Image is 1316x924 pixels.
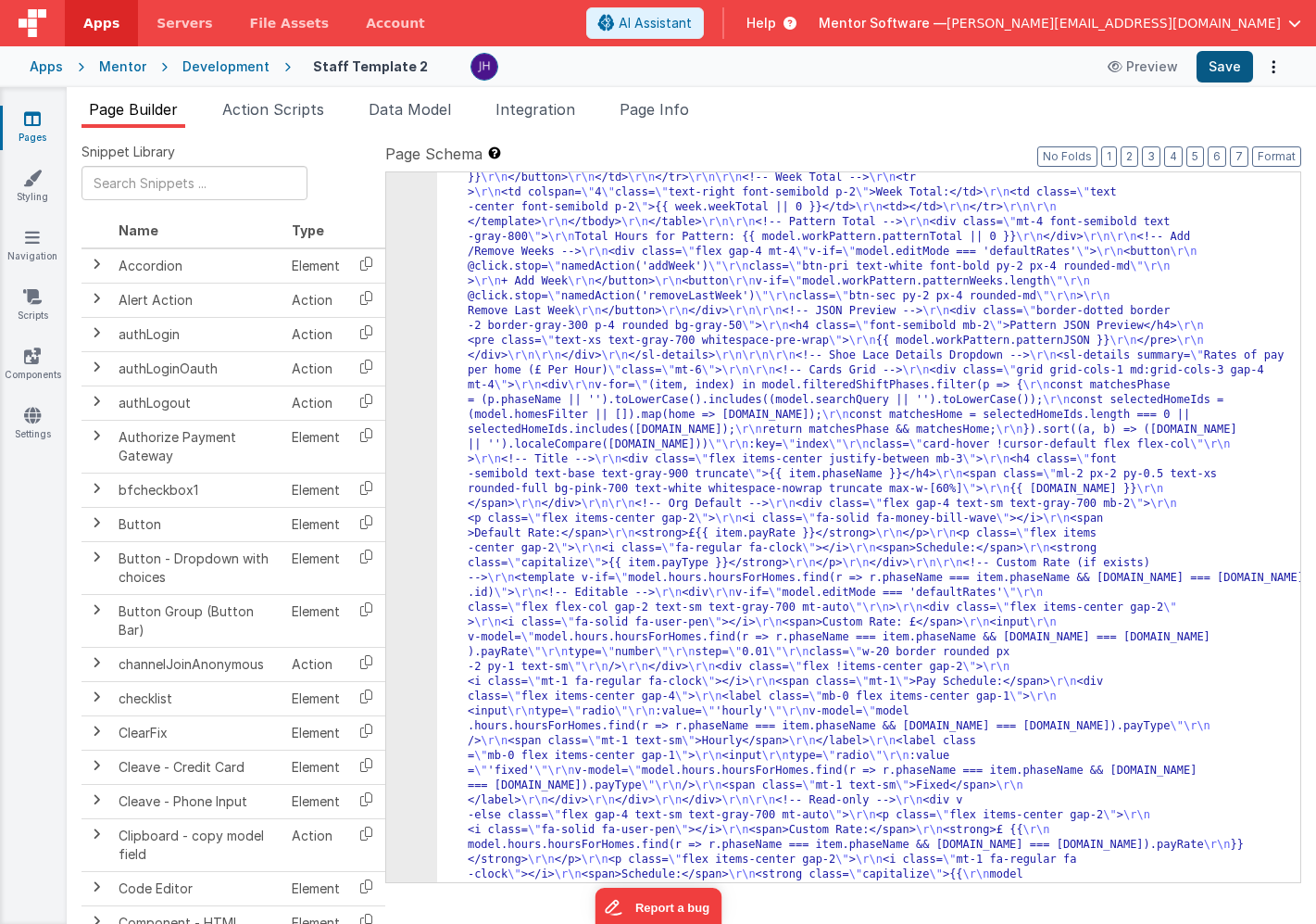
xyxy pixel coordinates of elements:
[1260,54,1286,80] button: Options
[1101,146,1117,167] button: 1
[385,143,483,165] span: Page Schema
[1186,146,1204,167] button: 5
[746,14,776,32] span: Help
[81,166,307,200] input: Search Snippets ...
[111,351,284,386] td: authLoginOauth
[111,647,284,681] td: channelJoinAnonymous
[111,248,284,284] td: Accordion
[1208,146,1226,167] button: 6
[313,59,428,73] h4: Staff Template 2
[292,222,324,238] span: Type
[284,818,347,871] td: Action
[586,7,704,39] button: AI Assistant
[250,14,330,32] span: File Assets
[30,57,63,76] div: Apps
[111,871,284,905] td: Code Editor
[111,541,284,594] td: Button - Dropdown with choices
[284,420,347,473] td: Element
[81,143,175,161] span: Snippet Library
[157,14,212,32] span: Servers
[284,647,347,681] td: Action
[1164,146,1183,167] button: 4
[182,57,269,76] div: Development
[284,351,347,386] td: Action
[369,100,451,119] span: Data Model
[83,14,119,32] span: Apps
[222,100,324,119] span: Action Scripts
[111,283,284,317] td: Alert Action
[284,541,347,594] td: Element
[119,222,158,238] span: Name
[819,14,1301,32] button: Mentor Software — [PERSON_NAME][EMAIL_ADDRESS][DOMAIN_NAME]
[619,14,692,32] span: AI Assistant
[111,317,284,351] td: authLogin
[111,594,284,647] td: Button Group (Button Bar)
[111,420,284,473] td: Authorize Payment Gateway
[620,100,689,119] span: Page Info
[1230,146,1248,167] button: 7
[1037,146,1097,167] button: No Folds
[284,317,347,351] td: Action
[1252,146,1301,167] button: Format
[99,57,146,76] div: Mentor
[89,100,178,119] span: Page Builder
[1142,146,1160,167] button: 3
[284,507,347,541] td: Element
[284,784,347,818] td: Element
[495,100,575,119] span: Integration
[1121,146,1138,167] button: 2
[471,54,497,80] img: c2badad8aad3a9dfc60afe8632b41ba8
[111,715,284,750] td: ClearFix
[284,473,347,507] td: Element
[111,818,284,871] td: Clipboard - copy model field
[284,386,347,420] td: Action
[111,386,284,420] td: authLogout
[111,507,284,541] td: Button
[1097,52,1189,82] button: Preview
[946,14,1281,32] span: [PERSON_NAME][EMAIL_ADDRESS][DOMAIN_NAME]
[284,594,347,647] td: Element
[111,750,284,784] td: Cleave - Credit Card
[284,248,347,284] td: Element
[111,784,284,818] td: Cleave - Phone Input
[111,473,284,507] td: bfcheckbox1
[1197,51,1253,82] button: Save
[284,750,347,784] td: Element
[284,681,347,715] td: Element
[284,715,347,750] td: Element
[284,283,347,317] td: Action
[819,14,946,32] span: Mentor Software —
[111,681,284,715] td: checklist
[284,871,347,905] td: Element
